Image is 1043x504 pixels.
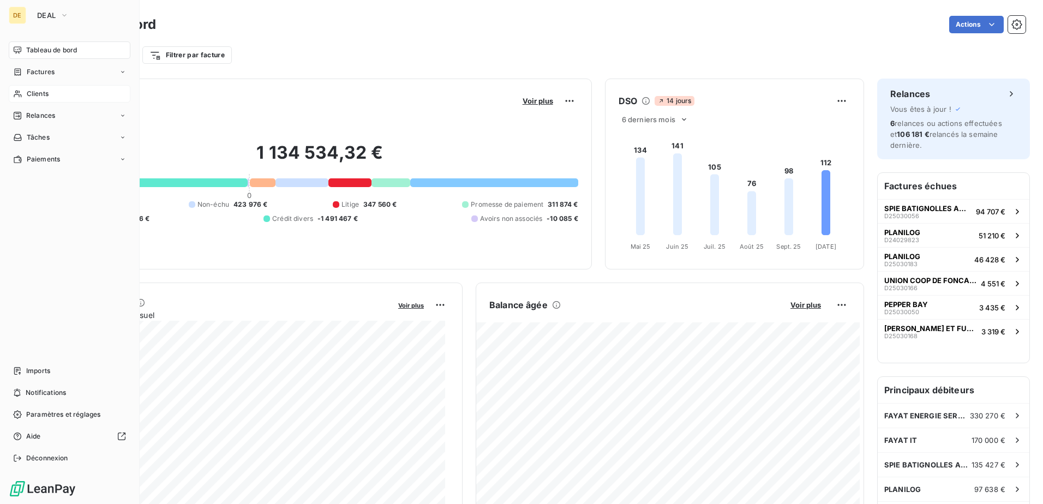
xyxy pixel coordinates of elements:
span: 51 210 € [979,231,1005,240]
span: Vous êtes à jour ! [890,105,951,113]
span: Déconnexion [26,453,68,463]
span: 347 560 € [363,200,397,209]
span: 4 551 € [981,279,1005,288]
h2: 1 134 534,32 € [62,142,578,175]
span: Tâches [27,133,50,142]
button: [PERSON_NAME] ET FUMITHERMD250301683 319 € [878,319,1029,343]
span: -1 491 467 € [317,214,358,224]
span: PLANILOG [884,485,921,494]
span: D25030050 [884,309,919,315]
span: PLANILOG [884,252,920,261]
span: Aide [26,431,41,441]
span: 135 427 € [972,460,1005,469]
span: 3 435 € [979,303,1005,312]
tspan: Juil. 25 [704,243,726,250]
button: Voir plus [787,300,824,310]
button: UNION COOP DE FONCALIEUD250301664 551 € [878,271,1029,295]
span: 46 428 € [974,255,1005,264]
span: Avoirs non associés [480,214,542,224]
span: -10 085 € [547,214,578,224]
span: Non-échu [197,200,229,209]
span: D25030168 [884,333,918,339]
span: Imports [26,366,50,376]
span: Voir plus [523,97,553,105]
tspan: [DATE] [816,243,836,250]
tspan: Juin 25 [666,243,688,250]
span: SPIE BATIGNOLLES AMITEC [884,460,972,469]
span: D25030056 [884,213,919,219]
span: 311 874 € [548,200,578,209]
span: 423 976 € [233,200,267,209]
tspan: Mai 25 [630,243,650,250]
span: FAYAT IT [884,436,917,445]
span: PLANILOG [884,228,920,237]
h6: DSO [619,94,637,107]
span: 6 derniers mois [622,115,675,124]
span: Factures [27,67,55,77]
span: Voir plus [790,301,821,309]
a: Aide [9,428,130,445]
span: Voir plus [398,302,424,309]
span: 3 319 € [981,327,1005,336]
span: Tableau de bord [26,45,77,55]
span: 170 000 € [972,436,1005,445]
button: Filtrer par facture [142,46,232,64]
h6: Factures échues [878,173,1029,199]
span: 14 jours [655,96,694,106]
span: SPIE BATIGNOLLES AMITEC [884,204,972,213]
span: [PERSON_NAME] ET FUMITHERM [884,324,977,333]
span: Notifications [26,388,66,398]
span: 106 181 € [897,130,929,139]
iframe: Intercom live chat [1006,467,1032,493]
span: PEPPER BAY [884,300,928,309]
span: Relances [26,111,55,121]
tspan: Sept. 25 [776,243,801,250]
tspan: Août 25 [740,243,764,250]
span: 6 [890,119,895,128]
span: Crédit divers [272,214,313,224]
span: 94 707 € [976,207,1005,216]
button: SPIE BATIGNOLLES AMITECD2503005694 707 € [878,199,1029,223]
span: 330 270 € [970,411,1005,420]
h6: Relances [890,87,930,100]
span: Litige [341,200,359,209]
button: PLANILOGD2402982351 210 € [878,223,1029,247]
span: D25030183 [884,261,918,267]
span: Clients [27,89,49,99]
span: Promesse de paiement [471,200,543,209]
button: PEPPER BAYD250300503 435 € [878,295,1029,319]
button: Voir plus [395,300,427,310]
div: DE [9,7,26,24]
h6: Balance âgée [489,298,548,311]
span: UNION COOP DE FONCALIEU [884,276,976,285]
span: D25030166 [884,285,918,291]
span: D24029823 [884,237,919,243]
span: 97 638 € [974,485,1005,494]
span: FAYAT ENERGIE SERVICES [884,411,970,420]
span: Chiffre d'affaires mensuel [62,309,391,321]
button: Actions [949,16,1004,33]
button: PLANILOGD2503018346 428 € [878,247,1029,271]
span: Paiements [27,154,60,164]
button: Voir plus [519,96,556,106]
span: relances ou actions effectuées et relancés la semaine dernière. [890,119,1002,149]
img: Logo LeanPay [9,480,76,497]
span: DEAL [37,11,56,20]
span: Paramètres et réglages [26,410,100,419]
h6: Principaux débiteurs [878,377,1029,403]
span: 0 [247,191,251,200]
